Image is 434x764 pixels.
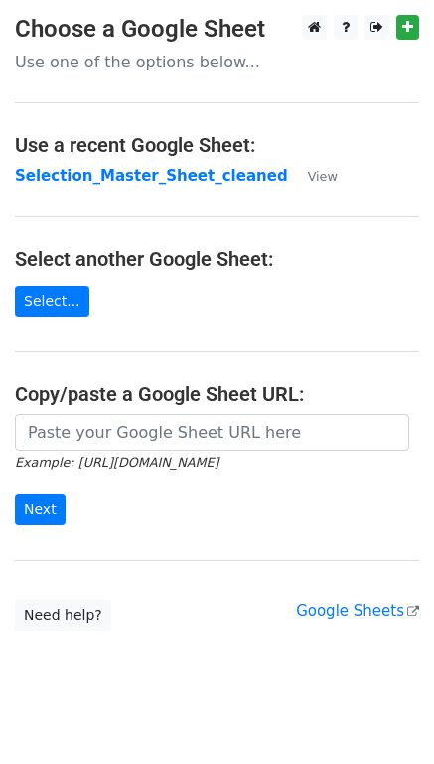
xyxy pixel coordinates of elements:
input: Next [15,494,66,525]
a: Selection_Master_Sheet_cleaned [15,167,288,185]
input: Paste your Google Sheet URL here [15,414,409,451]
a: Need help? [15,600,111,631]
h4: Select another Google Sheet: [15,247,419,271]
h3: Choose a Google Sheet [15,15,419,44]
a: View [288,167,338,185]
h4: Copy/paste a Google Sheet URL: [15,382,419,406]
small: Example: [URL][DOMAIN_NAME] [15,455,218,470]
h4: Use a recent Google Sheet: [15,133,419,157]
iframe: Chat Widget [335,669,434,764]
a: Google Sheets [296,602,419,620]
a: Select... [15,286,89,317]
small: View [308,169,338,184]
p: Use one of the options below... [15,52,419,72]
